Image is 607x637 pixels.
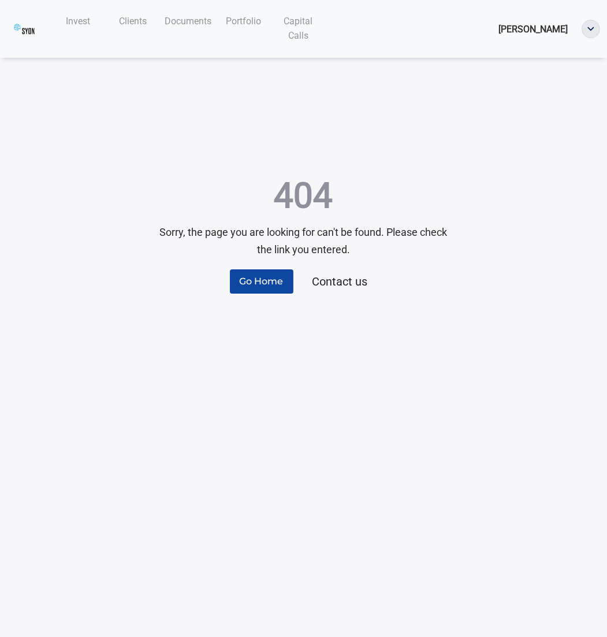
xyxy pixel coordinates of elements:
a: Portfolio [216,9,271,33]
span: Documents [165,16,211,27]
button: Contact us [303,268,378,295]
a: Invest [51,9,106,33]
span: Sorry, the page you are looking for can't be found. Please check the link you entered. [155,224,452,258]
span: Capital Calls [284,16,312,41]
img: ellipse [582,20,599,38]
span: Clients [119,16,147,27]
span: 404 [155,169,452,223]
button: Go Home [230,269,293,294]
span: [PERSON_NAME] [498,24,568,35]
span: Portfolio [226,16,261,27]
a: Documents [160,9,216,33]
button: ellipse [582,20,600,38]
a: Clients [106,9,161,33]
a: Capital Calls [271,9,326,47]
span: Invest [66,16,90,27]
img: updated-_k4QCCGx.png [14,18,35,39]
